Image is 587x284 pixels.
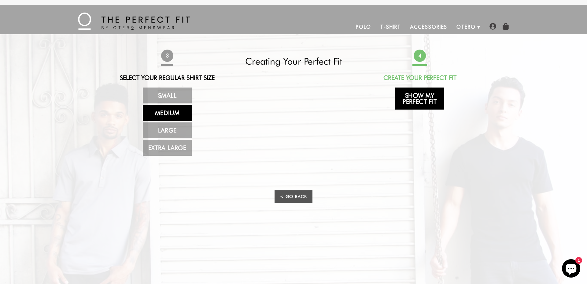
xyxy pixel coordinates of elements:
a: Large [143,122,192,138]
img: The Perfect Fit - by Otero Menswear - Logo [78,13,190,30]
a: < Go Back [275,190,312,203]
inbox-online-store-chat: Shopify online store chat [560,259,582,279]
a: Show My Perfect Fit [395,88,444,110]
a: Extra Large [143,140,192,156]
a: T-Shirt [376,20,405,34]
h2: Creating Your Perfect Fit [239,56,348,67]
a: Small [143,88,192,103]
span: 4 [413,49,427,63]
span: 3 [161,49,174,63]
img: user-account-icon.png [489,23,496,30]
a: Medium [143,105,192,121]
h2: Create Your Perfect Fit [366,74,474,81]
a: Accessories [405,20,452,34]
img: shopping-bag-icon.png [502,23,509,30]
a: Otero [452,20,480,34]
h2: Select Your Regular Shirt Size [113,74,221,81]
a: Polo [351,20,376,34]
